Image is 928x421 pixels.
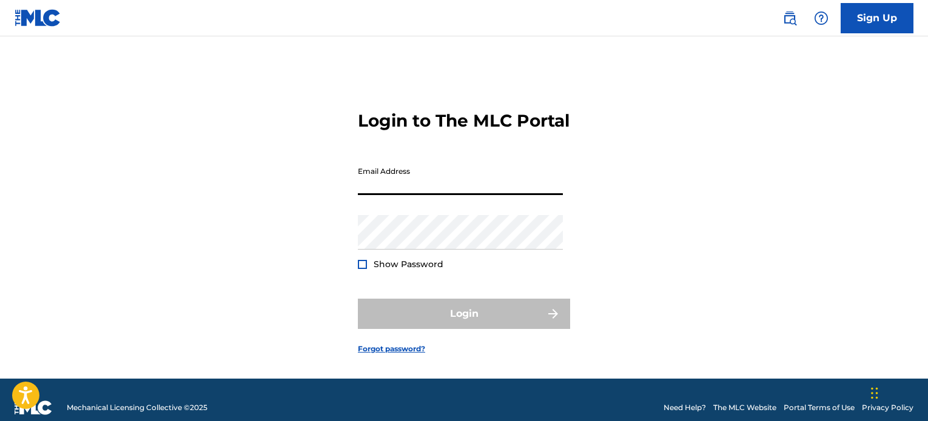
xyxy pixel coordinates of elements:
a: The MLC Website [713,402,776,413]
h3: Login to The MLC Portal [358,110,570,131]
img: MLC Logo [15,9,61,27]
img: logo [15,400,52,415]
span: Mechanical Licensing Collective © 2025 [67,402,207,413]
a: Public Search [778,6,802,30]
a: Forgot password? [358,343,425,354]
img: help [814,11,829,25]
span: Show Password [374,259,443,270]
a: Need Help? [664,402,706,413]
div: Help [809,6,833,30]
a: Privacy Policy [862,402,913,413]
img: search [782,11,797,25]
iframe: Chat Widget [867,363,928,421]
a: Portal Terms of Use [784,402,855,413]
div: Drag [871,375,878,411]
a: Sign Up [841,3,913,33]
